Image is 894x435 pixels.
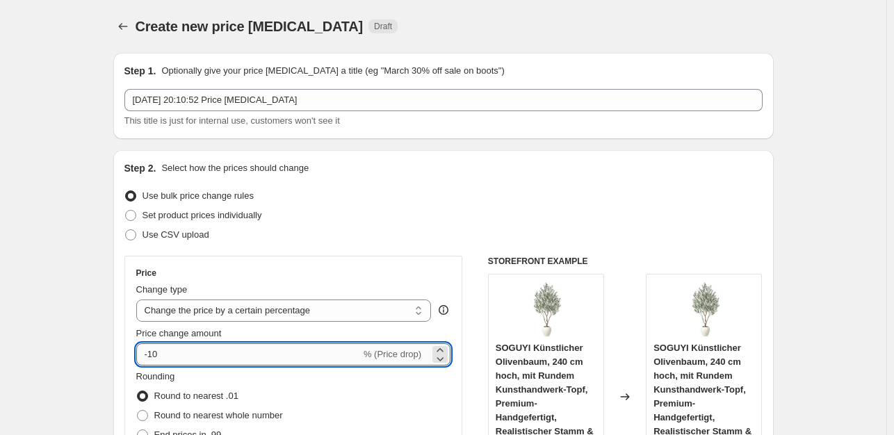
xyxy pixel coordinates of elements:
span: Change type [136,284,188,295]
span: Use CSV upload [143,229,209,240]
span: Use bulk price change rules [143,190,254,201]
span: Round to nearest .01 [154,391,238,401]
div: help [437,303,450,317]
input: -15 [136,343,361,366]
p: Optionally give your price [MEDICAL_DATA] a title (eg "March 30% off sale on boots") [161,64,504,78]
span: Price change amount [136,328,222,338]
h2: Step 1. [124,64,156,78]
button: Price change jobs [113,17,133,36]
span: Set product prices individually [143,210,262,220]
span: Rounding [136,371,175,381]
span: Draft [374,21,392,32]
img: 71Jz7PcgWYL_80x.jpg [676,281,732,337]
span: % (Price drop) [364,349,421,359]
h6: STOREFRONT EXAMPLE [488,256,763,267]
input: 30% off holiday sale [124,89,763,111]
span: Round to nearest whole number [154,410,283,420]
p: Select how the prices should change [161,161,309,175]
h2: Step 2. [124,161,156,175]
h3: Price [136,268,156,279]
span: Create new price [MEDICAL_DATA] [136,19,364,34]
span: This title is just for internal use, customers won't see it [124,115,340,126]
img: 71Jz7PcgWYL_80x.jpg [518,281,574,337]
